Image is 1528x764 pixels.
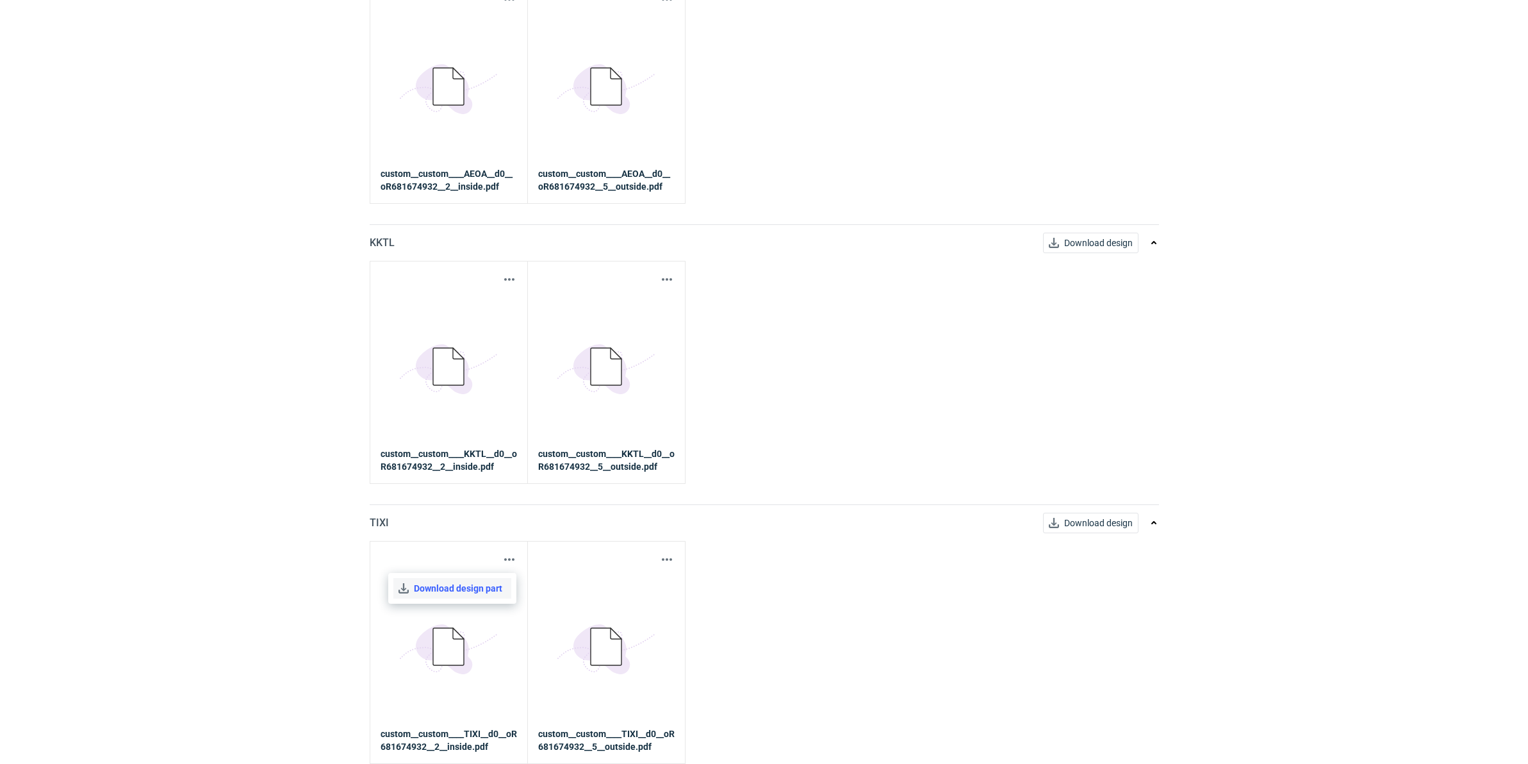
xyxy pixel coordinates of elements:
[659,552,675,567] button: Actions
[1043,233,1138,253] button: Download design
[538,727,675,753] strong: custom__custom____TIXI__d0__oR681674932__5__outside.pdf
[381,727,517,753] strong: custom__custom____TIXI__d0__oR681674932__2__inside.pdf
[1043,513,1138,533] button: Download design
[393,578,511,599] a: Download design part
[538,447,675,473] strong: custom__custom____KKTL__d0__oR681674932__5__outside.pdf
[659,272,675,287] button: Actions
[502,272,517,287] button: Actions
[538,167,675,193] strong: custom__custom____AEOA__d0__oR681674932__5__outside.pdf
[370,515,389,531] p: TIXI
[1064,238,1133,247] span: Download design
[370,235,395,251] p: KKTL
[502,552,517,567] button: Actions
[381,447,517,473] strong: custom__custom____KKTL__d0__oR681674932__2__inside.pdf
[1064,519,1133,527] span: Download design
[381,167,517,193] strong: custom__custom____AEOA__d0__oR681674932__2__inside.pdf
